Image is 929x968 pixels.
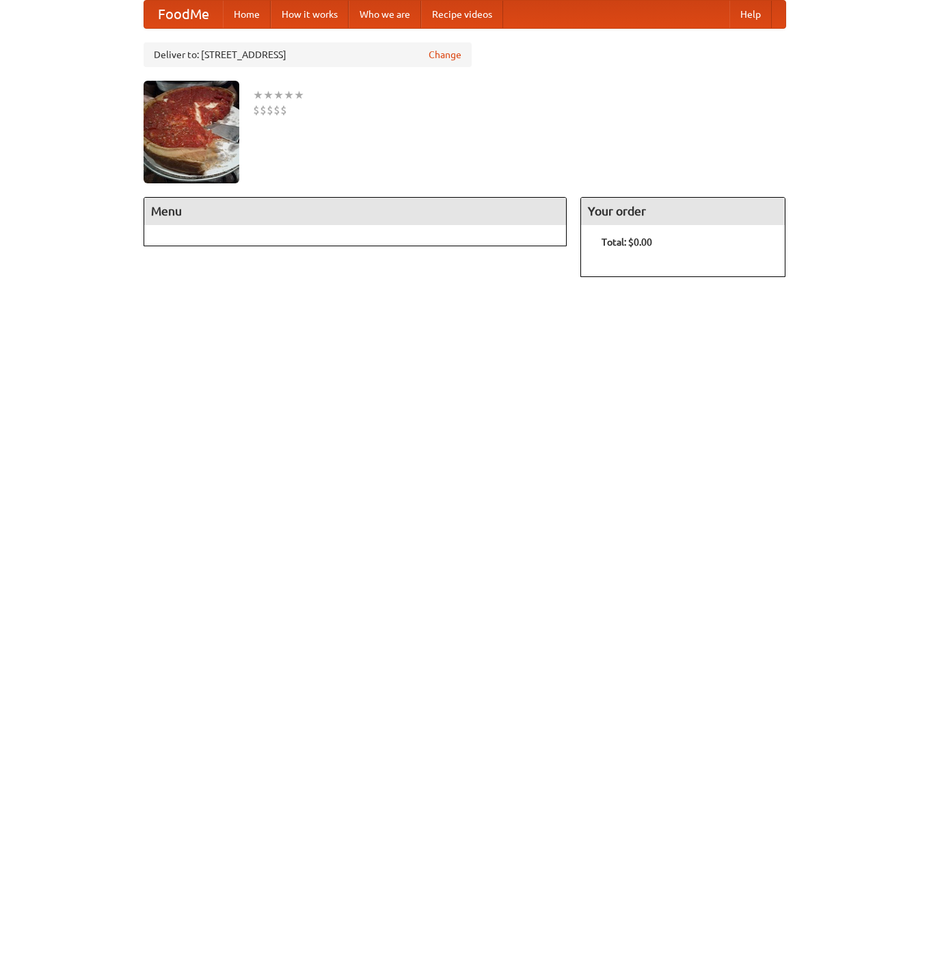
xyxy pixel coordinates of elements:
a: How it works [271,1,349,28]
a: Recipe videos [421,1,503,28]
li: $ [267,103,273,118]
a: Who we are [349,1,421,28]
li: ★ [284,88,294,103]
a: Change [429,48,461,62]
h4: Your order [581,198,785,225]
li: $ [253,103,260,118]
a: Help [729,1,772,28]
img: angular.jpg [144,81,239,183]
li: ★ [253,88,263,103]
b: Total: $0.00 [602,237,652,248]
li: ★ [273,88,284,103]
li: $ [280,103,287,118]
li: ★ [263,88,273,103]
li: $ [273,103,280,118]
li: ★ [294,88,304,103]
a: FoodMe [144,1,223,28]
li: $ [260,103,267,118]
a: Home [223,1,271,28]
div: Deliver to: [STREET_ADDRESS] [144,42,472,67]
h4: Menu [144,198,567,225]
